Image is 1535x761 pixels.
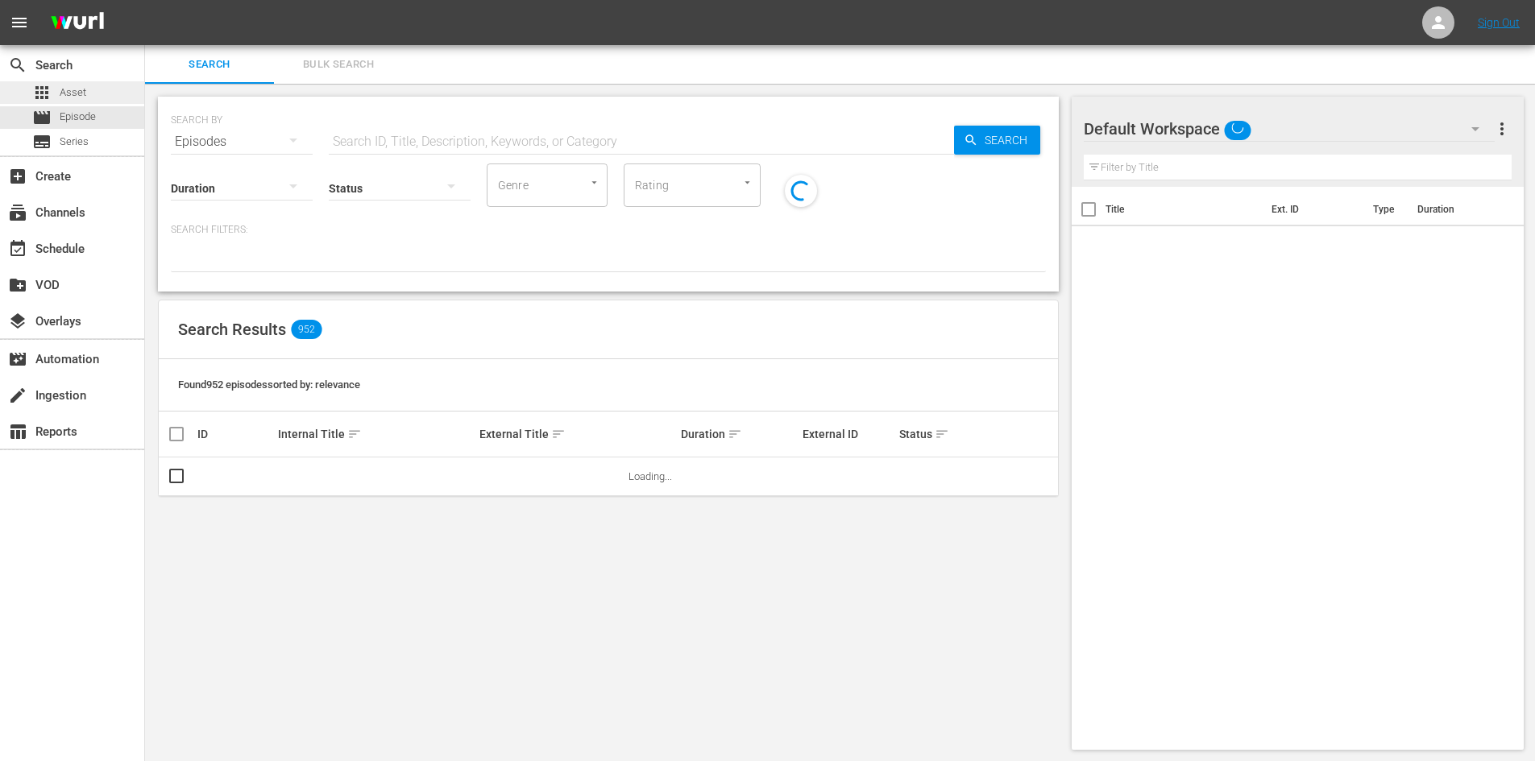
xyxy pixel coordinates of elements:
[347,427,362,441] span: sort
[629,470,672,482] span: Loading...
[8,312,27,331] span: Overlays
[935,427,949,441] span: sort
[60,85,86,101] span: Asset
[39,4,116,42] img: ans4CAIJ8jUAAAAAAAAAAAAAAAAAAAAAAAAgQb4GAAAAAAAAAAAAAAAAAAAAAAAAJMjXAAAAAAAAAAAAAAAAAAAAAAAAgAT5G...
[8,167,27,186] span: Create
[728,427,742,441] span: sort
[1363,187,1408,232] th: Type
[587,175,602,190] button: Open
[1106,187,1262,232] th: Title
[8,203,27,222] span: Channels
[1492,119,1512,139] span: more_vert
[1408,187,1504,232] th: Duration
[60,109,96,125] span: Episode
[978,126,1040,155] span: Search
[551,427,566,441] span: sort
[8,275,27,295] span: VOD
[178,320,286,339] span: Search Results
[803,428,894,440] div: External ID
[8,239,27,258] span: Schedule
[954,126,1040,155] button: Search
[8,386,27,405] span: Ingestion
[681,424,797,444] div: Duration
[1084,106,1495,151] div: Default Workspace
[171,223,1046,237] p: Search Filters:
[60,134,89,150] span: Series
[10,13,29,32] span: menu
[32,83,52,102] span: Asset
[178,378,360,391] span: Found 952 episodes sorted by: relevance
[8,56,27,75] span: Search
[197,428,273,440] div: ID
[479,424,676,444] div: External Title
[1478,16,1520,29] a: Sign Out
[899,424,975,444] div: Status
[278,424,475,444] div: Internal Title
[8,349,27,369] span: Automation
[8,422,27,441] span: Reports
[32,108,52,127] span: Episode
[291,320,322,339] span: 952
[1492,110,1512,148] button: more_vert
[740,175,755,190] button: Open
[1262,187,1364,232] th: Ext. ID
[284,56,393,74] span: Bulk Search
[171,119,313,164] div: Episodes
[32,132,52,151] span: Series
[155,56,264,74] span: Search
